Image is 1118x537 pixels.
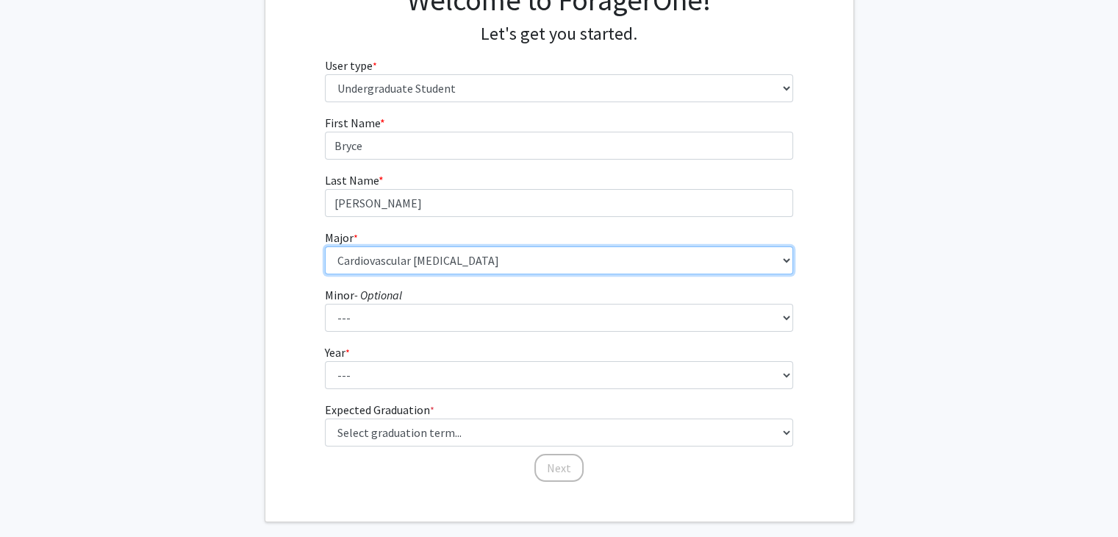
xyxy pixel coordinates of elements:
span: Last Name [325,173,379,188]
h4: Let's get you started. [325,24,793,45]
button: Next [534,454,584,482]
span: First Name [325,115,380,130]
i: - Optional [354,288,402,302]
label: Year [325,344,350,361]
iframe: Chat [11,471,62,526]
label: User type [325,57,377,74]
label: Minor [325,286,402,304]
label: Expected Graduation [325,401,434,419]
label: Major [325,229,358,246]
